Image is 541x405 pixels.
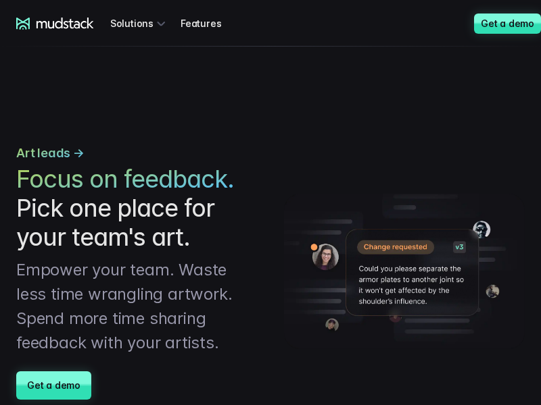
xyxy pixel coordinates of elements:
[16,165,257,252] h1: Pick one place for your team's art.
[110,11,170,36] div: Solutions
[284,194,525,349] img: hero image todo
[16,258,257,355] p: Empower your team. Waste less time wrangling artwork. Spend more time sharing feedback with your ...
[16,18,94,30] a: mudstack logo
[16,165,234,194] span: Focus on feedback.
[474,13,541,34] a: Get a demo
[16,371,91,400] a: Get a demo
[181,11,237,36] a: Features
[16,144,85,162] span: Art leads →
